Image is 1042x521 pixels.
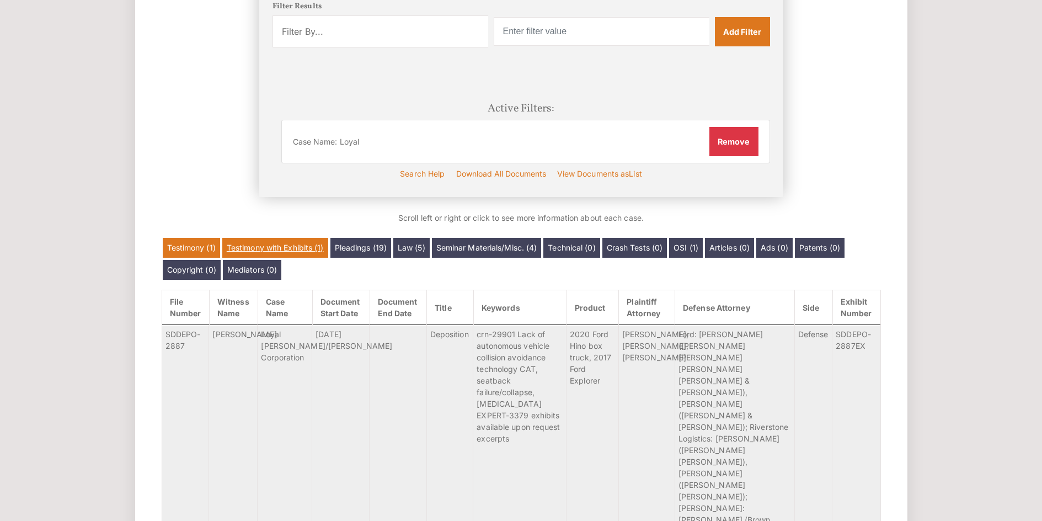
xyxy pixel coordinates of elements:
[261,329,392,362] span: Loyal [PERSON_NAME]/[PERSON_NAME] Corporation
[272,2,770,12] h5: Filter Results
[795,296,832,318] a: Side
[223,260,281,280] a: Mediators (0)
[555,166,644,182] a: View Documents asList
[570,329,611,385] span: 2020 Ford Hino box truck, 2017 Ford Explorer
[163,238,220,258] a: Testimony (1)
[629,169,642,178] span: List
[165,329,201,350] span: SDDEPO-2887
[477,329,560,443] span: crn-29901 Lack of autonomous vehicle collision avoidance technology CAT, seatback failure/collaps...
[312,290,369,325] a: Document Start Date
[602,238,667,258] a: Crash Tests (0)
[705,238,754,258] a: Articles (0)
[836,329,871,350] span: SDDEPO-2887EX
[488,102,555,115] h4: Active Filters:
[715,17,770,46] a: Add Filter
[619,290,675,325] a: Plaintiff Attorney
[370,290,426,325] a: Document End Date
[756,238,793,258] a: Ads (0)
[393,238,430,258] a: Law (5)
[162,290,209,325] a: File Number
[675,296,794,318] a: Defense Attorney
[398,166,447,182] a: Search Help
[832,290,880,325] a: Exhibit Number
[567,296,618,318] a: Product
[222,238,328,258] a: Testimony with Exhibits (1)
[163,260,221,280] a: Copyright (0)
[543,238,600,258] a: Technical (0)
[212,329,276,339] span: [PERSON_NAME]
[622,329,688,362] span: [PERSON_NAME], [PERSON_NAME], [PERSON_NAME]
[454,166,548,182] input: Download All Documents
[162,210,881,226] p: Scroll left or right or click to see more information about each case.
[494,17,709,46] input: Enter filter value
[330,238,391,258] a: Pleadings (19)
[209,290,257,325] a: Witness Name
[798,329,829,339] span: Defense
[669,238,703,258] a: OSI (1)
[427,296,473,318] a: Title
[432,238,542,258] a: Seminar Materials/Misc. (4)
[430,329,469,339] span: Deposition
[293,134,360,150] span: Case Name: Loyal
[473,296,566,318] a: Keywords
[709,127,758,156] button: Remove
[795,238,845,258] a: Patents (0)
[258,290,312,325] a: Case Name
[316,329,341,339] span: [DATE]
